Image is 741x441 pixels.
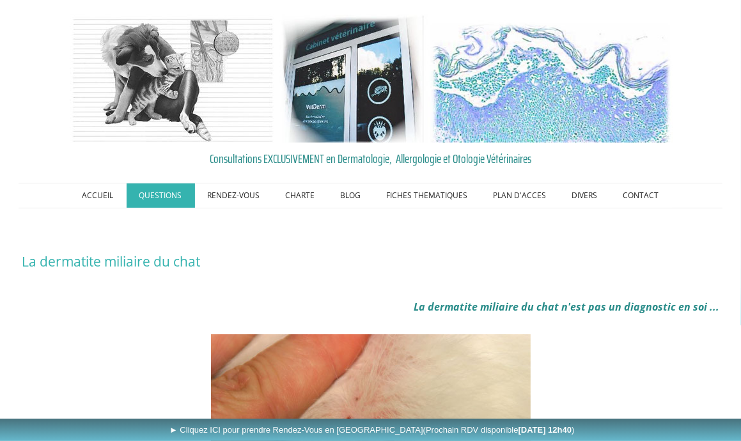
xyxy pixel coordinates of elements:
[374,183,481,208] a: FICHES THEMATIQUES
[519,425,572,435] b: [DATE] 12h40
[195,183,273,208] a: RENDEZ-VOUS
[414,300,719,314] b: La dermatite miliaire du chat n'est pas un diagnostic en soi ...
[481,183,559,208] a: PLAN D'ACCES
[328,183,374,208] a: BLOG
[423,425,575,435] span: (Prochain RDV disponible )
[559,183,611,208] a: DIVERS
[273,183,328,208] a: CHARTE
[127,183,195,208] a: QUESTIONS
[22,149,720,168] a: Consultations EXCLUSIVEMENT en Dermatologie, Allergologie et Otologie Vétérinaires
[169,425,575,435] span: ► Cliquez ICI pour prendre Rendez-Vous en [GEOGRAPHIC_DATA]
[22,253,720,270] h1: La dermatite miliaire du chat
[70,183,127,208] a: ACCUEIL
[611,183,672,208] a: CONTACT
